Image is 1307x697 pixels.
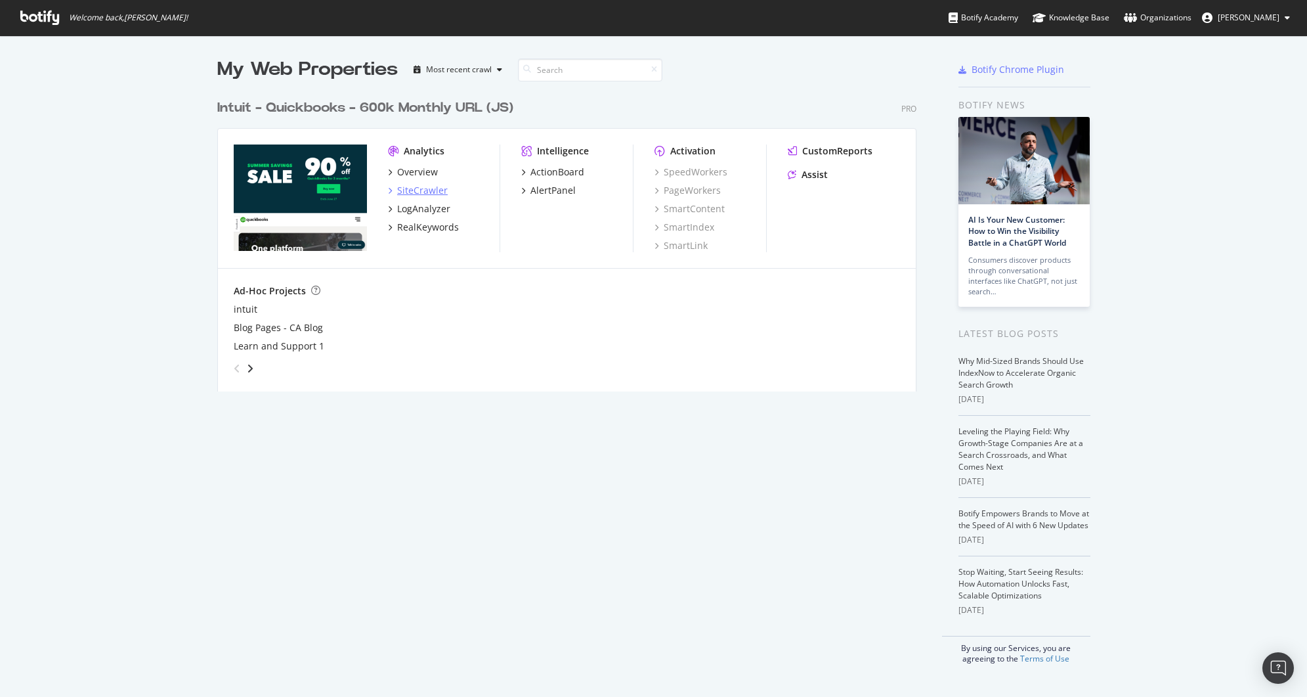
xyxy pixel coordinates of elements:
div: Overview [397,166,438,179]
a: PageWorkers [654,184,721,197]
input: Search [518,58,662,81]
a: AI Is Your New Customer: How to Win the Visibility Battle in a ChatGPT World [968,214,1066,248]
a: Botify Chrome Plugin [958,63,1064,76]
a: LogAnalyzer [388,202,450,215]
a: Assist [788,168,828,181]
div: [DATE] [958,604,1090,616]
a: SmartIndex [654,221,714,234]
div: Activation [670,145,716,158]
a: Leveling the Playing Field: Why Growth-Stage Companies Are at a Search Crossroads, and What Comes... [958,426,1083,472]
a: Blog Pages - CA Blog [234,321,323,334]
a: SiteCrawler [388,184,448,197]
button: Most recent crawl [408,59,507,80]
a: intuit [234,303,257,316]
a: ActionBoard [521,166,584,179]
a: CustomReports [788,145,872,158]
div: [DATE] [958,476,1090,487]
div: Most recent crawl [426,66,492,74]
div: Botify Academy [949,11,1018,24]
div: My Web Properties [217,56,398,83]
div: By using our Services, you are agreeing to the [942,636,1090,664]
div: Pro [901,103,916,114]
div: Consumers discover products through conversational interfaces like ChatGPT, not just search… [968,255,1080,297]
a: SpeedWorkers [654,166,727,179]
div: RealKeywords [397,221,459,234]
div: Intelligence [537,145,589,158]
div: angle-right [246,362,255,375]
div: Latest Blog Posts [958,326,1090,341]
div: Open Intercom Messenger [1262,652,1294,684]
div: Analytics [404,145,444,158]
div: Ad-Hoc Projects [234,284,306,298]
div: Botify Chrome Plugin [972,63,1064,76]
span: Trevor Adrian [1218,12,1279,23]
a: Why Mid-Sized Brands Should Use IndexNow to Accelerate Organic Search Growth [958,355,1084,390]
a: RealKeywords [388,221,459,234]
div: Knowledge Base [1033,11,1109,24]
div: LogAnalyzer [397,202,450,215]
img: AI Is Your New Customer: How to Win the Visibility Battle in a ChatGPT World [958,117,1090,204]
div: [DATE] [958,534,1090,546]
div: Organizations [1124,11,1191,24]
a: Learn and Support 1 [234,340,324,353]
button: [PERSON_NAME] [1191,7,1300,28]
a: SmartLink [654,239,708,252]
div: AlertPanel [530,184,576,197]
a: Intuit - Quickbooks - 600k Monthly URL (JS) [217,99,519,118]
a: Terms of Use [1020,653,1069,664]
div: Assist [802,168,828,181]
img: quickbooks.intuit.com [234,145,367,251]
a: Stop Waiting, Start Seeing Results: How Automation Unlocks Fast, Scalable Optimizations [958,566,1083,601]
div: Botify news [958,98,1090,112]
span: Welcome back, [PERSON_NAME] ! [69,12,188,23]
a: Overview [388,166,438,179]
a: AlertPanel [521,184,576,197]
div: grid [217,83,927,392]
div: SiteCrawler [397,184,448,197]
a: SmartContent [654,202,725,215]
div: ActionBoard [530,166,584,179]
div: [DATE] [958,393,1090,405]
a: Botify Empowers Brands to Move at the Speed of AI with 6 New Updates [958,508,1089,531]
div: CustomReports [802,145,872,158]
div: angle-left [228,358,246,379]
div: Intuit - Quickbooks - 600k Monthly URL (JS) [217,99,513,118]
